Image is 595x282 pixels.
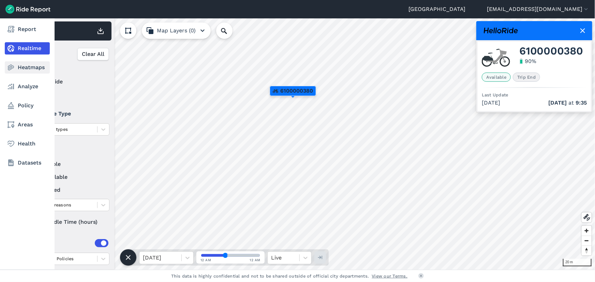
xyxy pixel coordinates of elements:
[408,5,465,13] a: [GEOGRAPHIC_DATA]
[482,99,587,107] div: [DATE]
[28,160,109,168] label: available
[520,47,583,55] span: 6100000380
[576,99,587,106] span: 9:35
[548,99,587,107] span: at
[582,236,592,246] button: Zoom out
[28,141,108,160] summary: Status
[200,257,211,263] span: 12 AM
[5,138,50,150] a: Health
[582,226,592,236] button: Zoom in
[28,104,108,123] summary: Vehicle Type
[5,5,50,14] img: Ride Report
[216,22,243,39] input: Search Location or Vehicles
[280,87,313,95] span: 6100000380
[28,78,109,86] label: HelloRide
[5,80,50,93] a: Analyze
[25,44,111,65] div: Filter
[5,23,50,35] a: Report
[482,73,511,82] span: Available
[548,99,567,106] span: [DATE]
[487,5,590,13] button: [EMAIL_ADDRESS][DOMAIN_NAME]
[5,119,50,131] a: Areas
[513,73,540,82] span: Trip End
[77,48,109,60] button: Clear All
[5,42,50,54] a: Realtime
[525,57,537,65] div: 90 %
[582,246,592,255] button: Reset bearing to north
[482,48,510,67] img: HelloRide ebike
[22,18,595,270] canvas: Map
[563,259,592,266] div: 20 m
[82,50,104,58] span: Clear All
[28,91,109,99] label: Lime
[250,257,261,263] span: 12 AM
[142,22,211,39] button: Map Layers (0)
[5,61,50,74] a: Heatmaps
[28,65,109,73] label: Ario
[28,173,109,181] label: unavailable
[5,157,50,169] a: Datasets
[482,92,508,97] span: Last Update
[28,216,109,228] div: Idle Time (hours)
[37,239,108,247] div: Areas
[28,234,108,253] summary: Areas
[484,26,518,35] img: HelloRide
[5,99,50,112] a: Policy
[28,186,109,194] label: reserved
[372,273,408,279] a: View our Terms.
